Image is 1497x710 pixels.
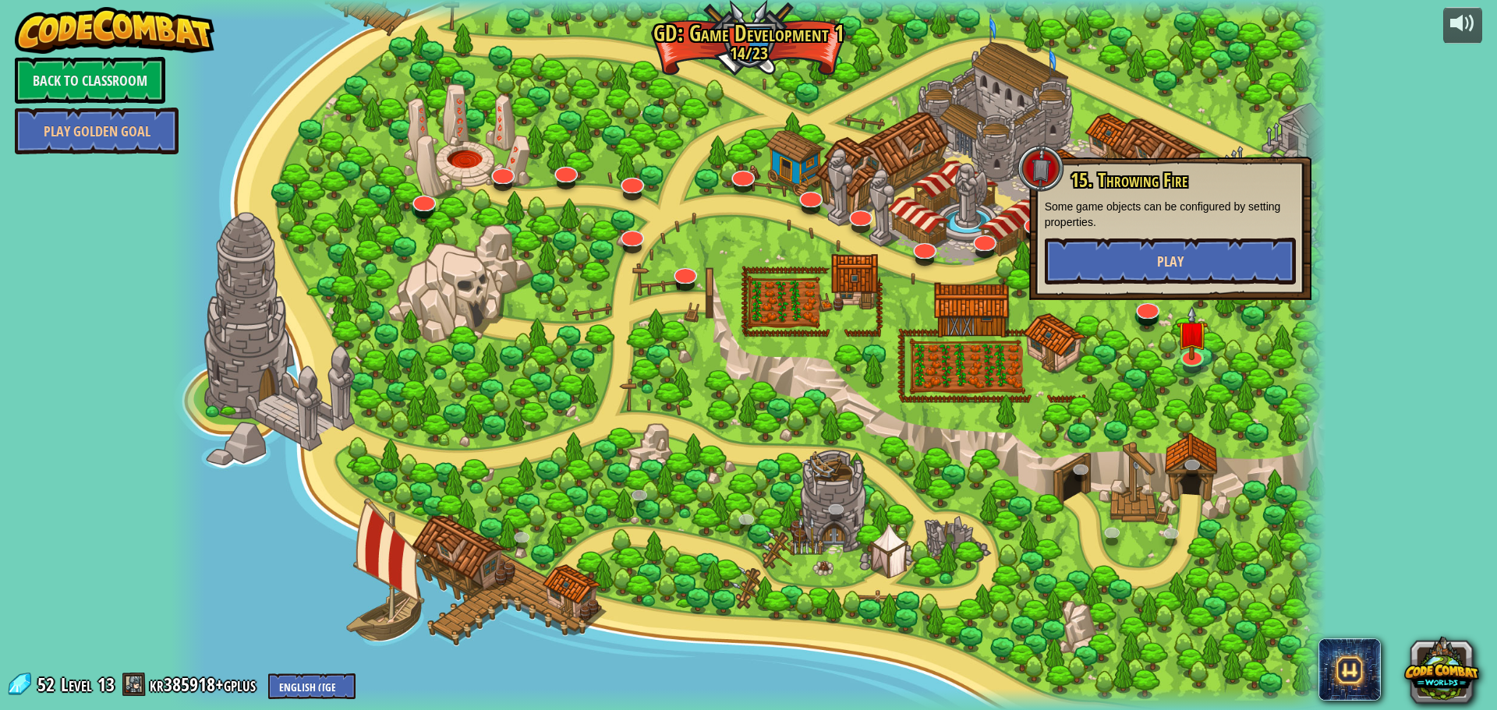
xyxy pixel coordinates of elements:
[15,7,214,54] img: CodeCombat - Learn how to code by playing a game
[15,108,179,154] a: Play Golden Goal
[1045,199,1296,230] p: Some game objects can be configured by setting properties.
[1071,167,1187,193] span: 15. Throwing Fire
[37,672,59,697] span: 52
[61,672,92,698] span: Level
[15,57,165,104] a: Back to Classroom
[1176,306,1207,360] img: level-banner-unstarted.png
[1045,238,1296,284] button: Play
[1157,252,1184,271] span: Play
[97,672,115,697] span: 13
[1443,7,1482,44] button: Adjust volume
[150,672,260,697] a: kr385918+gplus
